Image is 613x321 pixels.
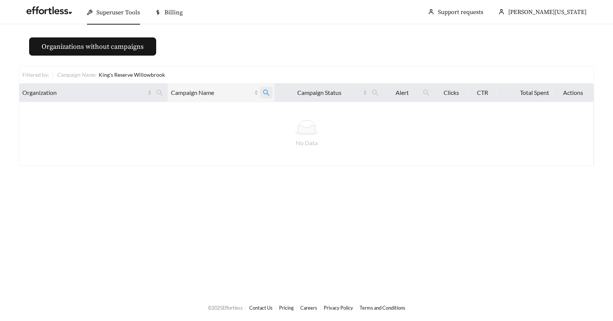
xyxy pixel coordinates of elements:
span: Campaign Name : [57,71,96,78]
div: Filtered by: [22,71,53,79]
th: Clicks [435,84,469,102]
span: search [372,89,379,96]
span: search [263,89,270,96]
th: Total Spent [497,84,552,102]
span: King's Reserve Willowbrook [99,71,165,78]
span: search [369,87,382,99]
span: Campaign Status [278,88,361,97]
div: No Data [25,138,588,147]
span: search [423,89,430,96]
span: search [260,87,273,99]
span: Superuser Tools [96,9,140,16]
span: Organization [22,88,146,97]
span: search [153,87,166,99]
a: Contact Us [249,305,273,311]
span: Alert [386,88,418,97]
button: Organizations without campaigns [29,37,156,56]
a: Support requests [438,8,483,16]
span: search [420,87,433,99]
th: CTR [469,84,497,102]
a: Privacy Policy [324,305,353,311]
a: Pricing [279,305,294,311]
span: © 2025 Effortless [208,305,243,311]
span: Organizations without campaigns [42,42,144,52]
a: Careers [300,305,317,311]
span: search [156,89,163,96]
span: [PERSON_NAME][US_STATE] [508,8,587,16]
th: Actions [552,84,594,102]
span: Campaign Name [171,88,253,97]
span: Billing [165,9,183,16]
a: Terms and Conditions [360,305,405,311]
